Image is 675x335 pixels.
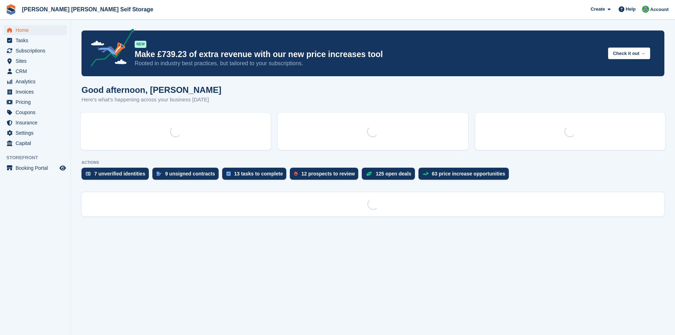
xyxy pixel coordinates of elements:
span: Storefront [6,154,71,161]
div: 125 open deals [376,171,411,177]
a: menu [4,25,67,35]
span: Capital [16,138,58,148]
h1: Good afternoon, [PERSON_NAME] [81,85,221,95]
span: Coupons [16,107,58,117]
img: stora-icon-8386f47178a22dfd0bd8f6a31ec36ba5ce8667c1dd55bd0f319d3a0aa187defe.svg [6,4,16,15]
div: 63 price increase opportunities [432,171,505,177]
span: Insurance [16,118,58,128]
img: contract_signature_icon-13c848040528278c33f63329250d36e43548de30e8caae1d1a13099fd9432cc5.svg [157,172,162,176]
p: Rooted in industry best practices, but tailored to your subscriptions. [135,60,602,67]
img: prospect-51fa495bee0391a8d652442698ab0144808aea92771e9ea1ae160a38d050c398.svg [294,172,298,176]
p: ACTIONS [81,160,664,165]
a: 12 prospects to review [290,168,362,183]
a: 125 open deals [362,168,418,183]
span: CRM [16,66,58,76]
span: Settings [16,128,58,138]
img: task-75834270c22a3079a89374b754ae025e5fb1db73e45f91037f5363f120a921f8.svg [226,172,231,176]
span: Invoices [16,87,58,97]
a: 9 unsigned contracts [152,168,222,183]
a: menu [4,107,67,117]
a: 7 unverified identities [81,168,152,183]
span: Help [626,6,636,13]
a: menu [4,128,67,138]
img: price_increase_opportunities-93ffe204e8149a01c8c9dc8f82e8f89637d9d84a8eef4429ea346261dce0b2c0.svg [423,172,428,175]
a: [PERSON_NAME] [PERSON_NAME] Self Storage [19,4,156,15]
button: Check it out → [608,48,650,59]
span: Tasks [16,35,58,45]
a: 13 tasks to complete [222,168,290,183]
p: Here's what's happening across your business [DATE] [81,96,221,104]
div: 7 unverified identities [94,171,145,177]
span: Home [16,25,58,35]
a: menu [4,35,67,45]
span: Pricing [16,97,58,107]
div: NEW [135,41,146,48]
span: Analytics [16,77,58,86]
div: 9 unsigned contracts [165,171,215,177]
a: menu [4,118,67,128]
span: Booking Portal [16,163,58,173]
span: Subscriptions [16,46,58,56]
a: Preview store [58,164,67,172]
a: menu [4,77,67,86]
div: 12 prospects to review [301,171,355,177]
img: price-adjustments-announcement-icon-8257ccfd72463d97f412b2fc003d46551f7dbcb40ab6d574587a9cd5c0d94... [85,29,134,69]
a: menu [4,138,67,148]
a: menu [4,87,67,97]
a: 63 price increase opportunities [418,168,512,183]
span: Create [591,6,605,13]
a: menu [4,66,67,76]
p: Make £739.23 of extra revenue with our new price increases tool [135,49,602,60]
img: Tom Spickernell [642,6,649,13]
a: menu [4,56,67,66]
span: Account [650,6,669,13]
a: menu [4,46,67,56]
span: Sites [16,56,58,66]
img: deal-1b604bf984904fb50ccaf53a9ad4b4a5d6e5aea283cecdc64d6e3604feb123c2.svg [366,171,372,176]
a: menu [4,163,67,173]
div: 13 tasks to complete [234,171,283,177]
img: verify_identity-adf6edd0f0f0b5bbfe63781bf79b02c33cf7c696d77639b501bdc392416b5a36.svg [86,172,91,176]
a: menu [4,97,67,107]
